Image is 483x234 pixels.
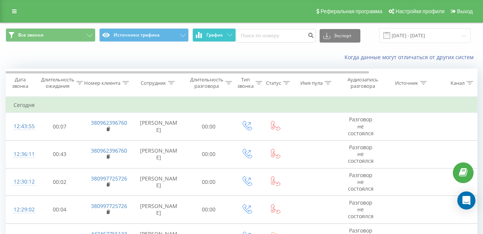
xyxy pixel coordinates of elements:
[457,8,473,14] span: Выход
[348,116,374,136] span: Разговор не состоялся
[36,168,83,196] td: 00:02
[266,80,281,86] div: Статус
[395,80,418,86] div: Источник
[6,76,34,89] div: Дата звонка
[300,80,323,86] div: Имя пула
[348,171,374,192] span: Разговор не состоялся
[345,54,477,61] a: Когда данные могут отличаться от других систем
[395,8,445,14] span: Настройки профиля
[14,202,29,217] div: 12:29:02
[451,80,465,86] div: Канал
[192,28,236,42] button: График
[236,29,316,43] input: Поиск по номеру
[190,76,223,89] div: Длительность разговора
[41,76,74,89] div: Длительность ожидания
[132,140,185,168] td: [PERSON_NAME]
[348,144,374,164] span: Разговор не состоялся
[457,191,475,210] div: Open Intercom Messenger
[36,113,83,141] td: 00:07
[91,175,127,182] a: 380997725726
[14,119,29,134] div: 12:43:55
[185,140,232,168] td: 00:00
[320,29,360,43] button: Экспорт
[18,32,43,38] span: Все звонки
[14,147,29,162] div: 12:36:11
[91,119,127,126] a: 380962396760
[185,113,232,141] td: 00:00
[132,168,185,196] td: [PERSON_NAME]
[141,80,166,86] div: Сотрудник
[132,113,185,141] td: [PERSON_NAME]
[36,196,83,224] td: 00:04
[320,8,382,14] span: Реферальная программа
[84,80,120,86] div: Номер клиента
[36,140,83,168] td: 00:43
[345,76,381,89] div: Аудиозапись разговора
[185,196,232,224] td: 00:00
[132,196,185,224] td: [PERSON_NAME]
[6,28,95,42] button: Все звонки
[206,32,223,38] span: График
[14,174,29,189] div: 12:30:12
[185,168,232,196] td: 00:00
[91,147,127,154] a: 380962396760
[348,199,374,220] span: Разговор не состоялся
[91,202,127,210] a: 380997725726
[237,76,254,89] div: Тип звонка
[99,28,189,42] button: Источники трафика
